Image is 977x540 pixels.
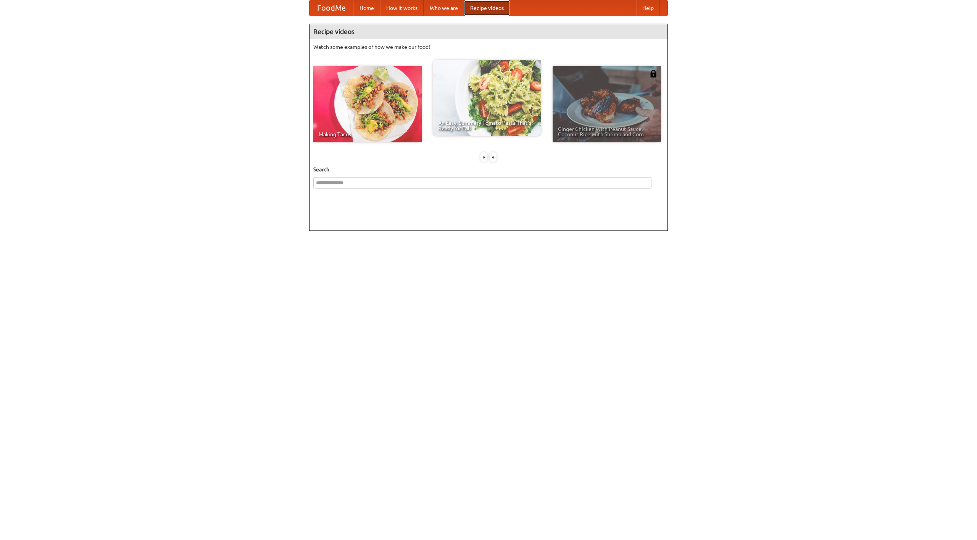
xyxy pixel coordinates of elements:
div: » [490,152,497,162]
a: Who we are [424,0,464,16]
a: Help [636,0,660,16]
a: Recipe videos [464,0,510,16]
a: An Easy, Summery Tomato Pasta That's Ready for Fall [433,60,541,136]
a: How it works [380,0,424,16]
h5: Search [313,166,664,173]
span: An Easy, Summery Tomato Pasta That's Ready for Fall [438,120,536,131]
p: Watch some examples of how we make our food! [313,43,664,51]
a: Making Tacos [313,66,422,142]
a: FoodMe [310,0,353,16]
h4: Recipe videos [310,24,667,39]
a: Home [353,0,380,16]
span: Making Tacos [319,132,416,137]
div: « [480,152,487,162]
img: 483408.png [650,70,657,77]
